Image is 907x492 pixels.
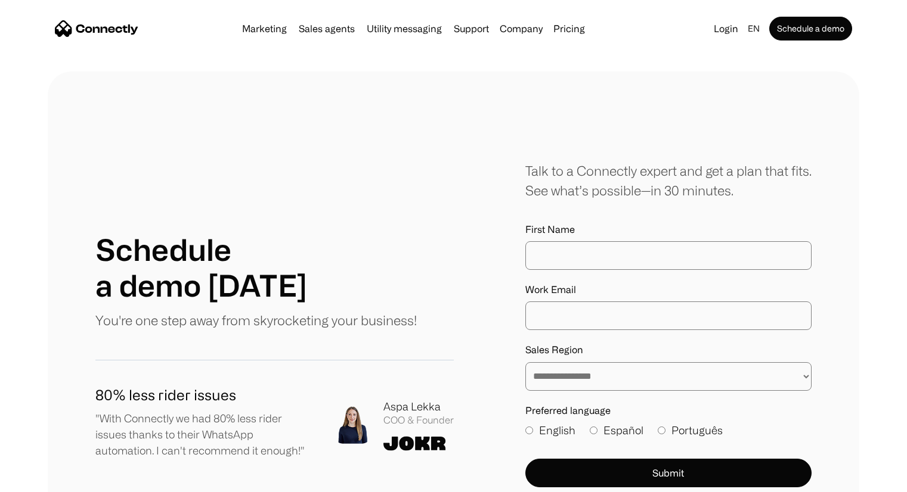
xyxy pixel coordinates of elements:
a: Sales agents [294,24,360,33]
h1: 80% less rider issues [95,384,310,406]
div: Company [496,20,546,37]
label: Preferred language [525,405,812,416]
p: "With Connectly we had 80% less rider issues thanks to their WhatsApp automation. I can't recomme... [95,410,310,459]
label: First Name [525,224,812,235]
ul: Language list [24,471,72,488]
div: Company [500,20,543,37]
label: Sales Region [525,344,812,356]
div: COO & Founder [383,415,454,426]
a: Pricing [549,24,590,33]
div: Talk to a Connectly expert and get a plan that fits. See what’s possible—in 30 minutes. [525,161,812,200]
button: Submit [525,459,812,487]
a: Support [449,24,494,33]
a: Utility messaging [362,24,447,33]
h1: Schedule a demo [DATE] [95,232,307,303]
a: Schedule a demo [769,17,852,41]
p: You're one step away from skyrocketing your business! [95,310,417,330]
a: Marketing [237,24,292,33]
label: Português [658,422,723,438]
input: Español [590,426,598,434]
input: Português [658,426,665,434]
label: Work Email [525,284,812,295]
a: Login [709,20,743,37]
label: English [525,422,575,438]
aside: Language selected: English [12,470,72,488]
div: Aspa Lekka [383,398,454,415]
a: home [55,20,138,38]
input: English [525,426,533,434]
div: en [748,20,760,37]
div: en [743,20,767,37]
label: Español [590,422,643,438]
